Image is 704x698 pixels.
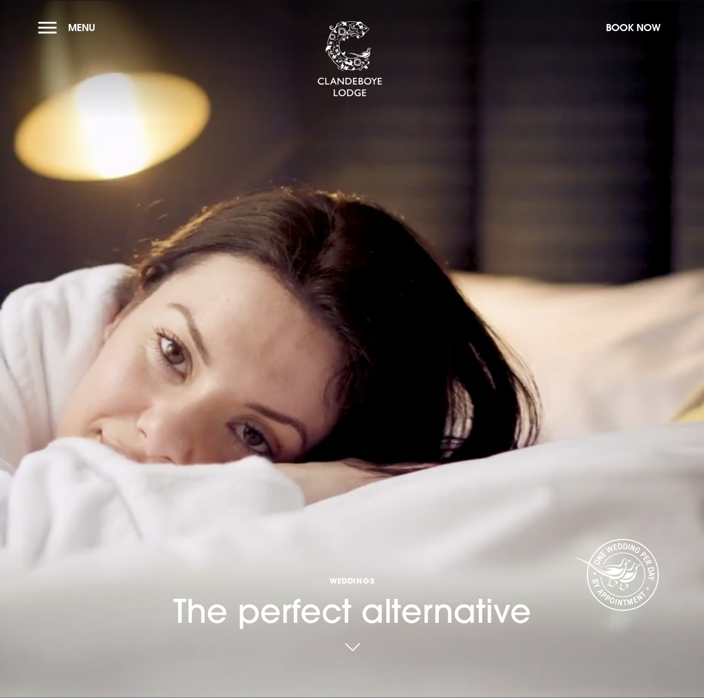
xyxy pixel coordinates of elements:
[68,21,95,34] span: Menu
[173,575,531,586] span: Weddings
[173,490,531,630] h1: The perfect alternative
[317,21,383,98] img: Clandeboye Lodge
[38,16,101,39] button: Menu
[600,16,666,39] button: Book Now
